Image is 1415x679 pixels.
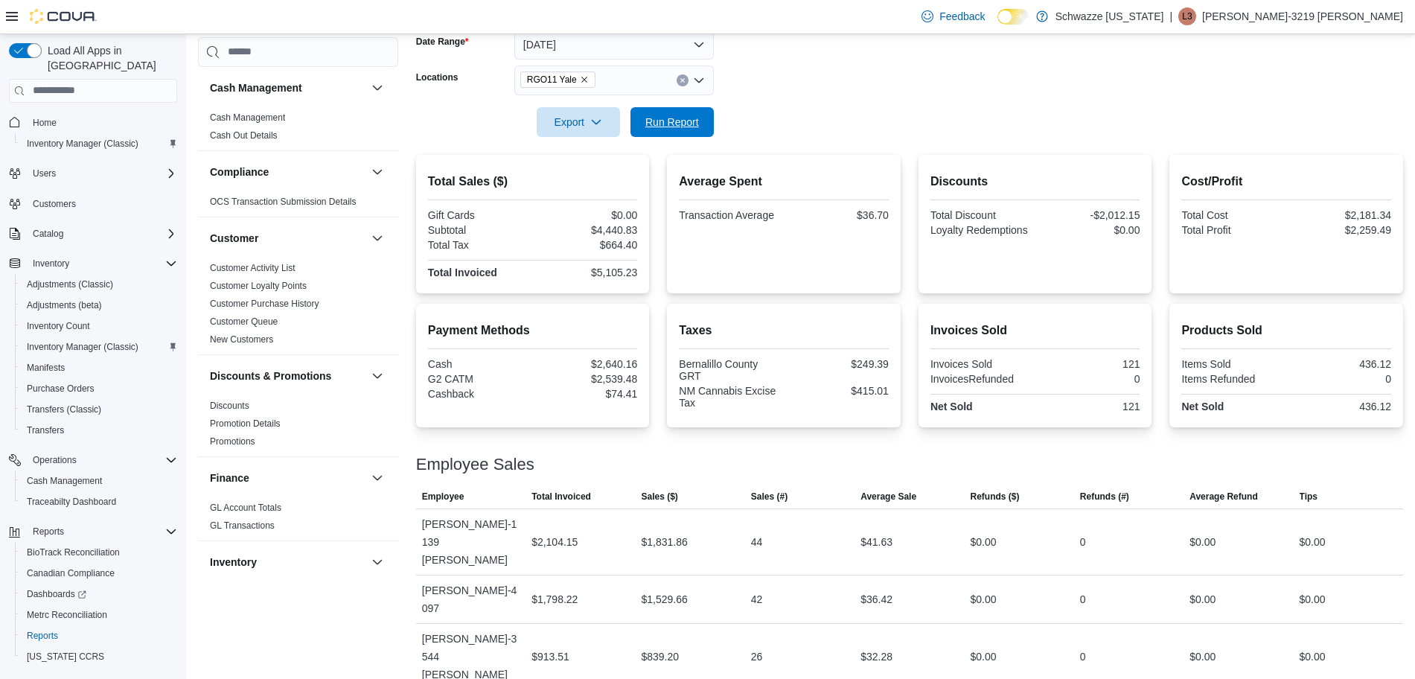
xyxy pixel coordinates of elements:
a: Inventory Manager (Classic) [21,338,144,356]
span: Customer Purchase History [210,298,319,310]
span: Feedback [939,9,985,24]
div: $0.00 [1300,590,1326,608]
a: New Customers [210,334,273,345]
button: [US_STATE] CCRS [15,646,183,667]
input: Dark Mode [997,9,1029,25]
div: $2,259.49 [1289,224,1391,236]
h2: Products Sold [1181,322,1391,339]
button: Home [3,112,183,133]
span: Reports [27,630,58,642]
a: Inventory Manager (Classic) [21,135,144,153]
button: Cash Management [15,471,183,491]
div: Total Tax [428,239,530,251]
a: Traceabilty Dashboard [21,493,122,511]
span: Sales ($) [641,491,677,503]
div: $839.20 [641,648,679,666]
a: Home [27,114,63,132]
a: Customer Activity List [210,263,296,273]
button: Reports [3,521,183,542]
a: Reports [21,627,64,645]
h2: Taxes [679,322,889,339]
a: Adjustments (beta) [21,296,108,314]
p: [PERSON_NAME]-3219 [PERSON_NAME] [1202,7,1403,25]
strong: Net Sold [1181,401,1224,412]
a: Customers [27,195,82,213]
h2: Cost/Profit [1181,173,1391,191]
h3: Customer [210,231,258,246]
div: $0.00 [971,590,997,608]
span: Discounts [210,400,249,412]
div: $5,105.23 [536,267,638,278]
span: Dashboards [27,588,86,600]
button: Customer [368,229,386,247]
span: Transfers [21,421,177,439]
button: Cash Management [210,80,365,95]
h3: Compliance [210,165,269,179]
span: Inventory [33,258,69,270]
a: Manifests [21,359,71,377]
button: Inventory [210,555,365,570]
div: $0.00 [971,533,997,551]
div: Customer [198,259,398,354]
div: $415.01 [787,385,889,397]
span: GL Transactions [210,520,275,532]
span: Inventory Manager (Classic) [27,341,138,353]
div: Finance [198,499,398,541]
div: Total Discount [930,209,1032,221]
div: Discounts & Promotions [198,397,398,456]
h2: Invoices Sold [930,322,1140,339]
span: Home [27,113,177,132]
div: Loyalty Redemptions [930,224,1032,236]
div: Cash Management [198,109,398,150]
a: Transfers (Classic) [21,401,107,418]
label: Locations [416,71,459,83]
span: RGO11 Yale [527,72,577,87]
span: GL Account Totals [210,502,281,514]
span: Customer Queue [210,316,278,328]
div: Cashback [428,388,530,400]
button: Canadian Compliance [15,563,183,584]
button: Discounts & Promotions [210,369,365,383]
button: Discounts & Promotions [368,367,386,385]
div: -$2,012.15 [1038,209,1140,221]
button: Catalog [27,225,69,243]
span: Promotions [210,436,255,447]
span: Cash Out Details [210,130,278,141]
span: Purchase Orders [27,383,95,395]
label: Date Range [416,36,469,48]
span: Customer Activity List [210,262,296,274]
span: Inventory Count [27,320,90,332]
div: 121 [1038,401,1140,412]
div: Subtotal [428,224,530,236]
div: 0 [1080,590,1086,608]
span: Transfers (Classic) [27,404,101,415]
a: Feedback [916,1,991,31]
button: Run Report [630,107,714,137]
span: Average Refund [1189,491,1258,503]
div: $249.39 [787,358,889,370]
span: Catalog [27,225,177,243]
span: Cash Management [27,475,102,487]
strong: Total Invoiced [428,267,497,278]
div: Cash [428,358,530,370]
h3: Inventory [210,555,257,570]
div: Items Refunded [1181,373,1283,385]
div: [PERSON_NAME]-4097 [416,576,526,623]
span: Cash Management [21,472,177,490]
button: Compliance [368,163,386,181]
div: NM Cannabis Excise Tax [679,385,781,409]
div: $32.28 [860,648,892,666]
div: $1,831.86 [641,533,687,551]
span: Manifests [21,359,177,377]
h2: Discounts [930,173,1140,191]
span: [US_STATE] CCRS [27,651,104,663]
button: Users [27,165,62,182]
h3: Cash Management [210,80,302,95]
span: Home [33,117,57,129]
a: Purchase Orders [21,380,100,398]
button: Users [3,163,183,184]
span: Traceabilty Dashboard [21,493,177,511]
span: Inventory [27,255,177,272]
button: Cash Management [368,79,386,97]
